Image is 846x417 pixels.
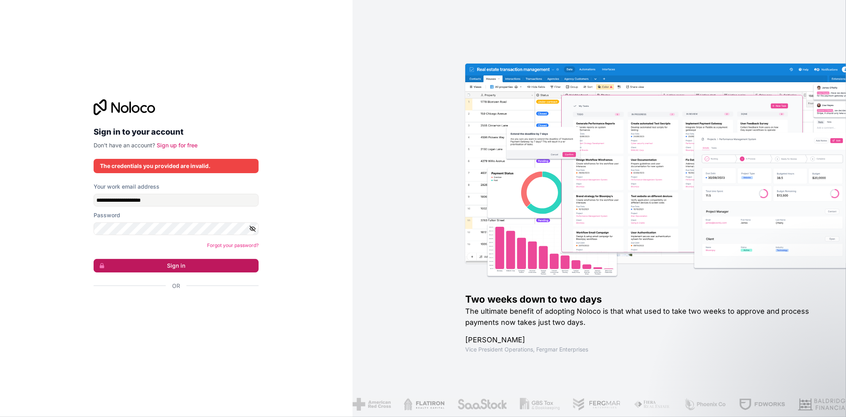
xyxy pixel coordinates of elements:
img: /assets/fergmar-CudnrXN5.png [572,398,620,411]
h2: Sign in to your account [94,125,259,139]
input: Password [94,222,259,235]
img: /assets/american-red-cross-BAupjrZR.png [352,398,390,411]
label: Your work email address [94,183,159,191]
iframe: Botón Iniciar sesión con Google [90,299,256,316]
img: /assets/saastock-C6Zbiodz.png [457,398,506,411]
span: Or [172,282,180,290]
iframe: Intercom notifications message [687,357,846,413]
a: Forgot your password? [207,242,259,248]
h1: [PERSON_NAME] [465,334,821,346]
span: Don't have an account? [94,142,155,149]
img: /assets/fiera-fwj2N5v4.png [633,398,670,411]
a: Sign up for free [157,142,198,149]
h1: Two weeks down to two days [465,293,821,306]
img: /assets/flatiron-C8eUkumj.png [403,398,444,411]
img: /assets/phoenix-BREaitsQ.png [683,398,726,411]
h2: The ultimate benefit of adopting Noloco is that what used to take two weeks to approve and proces... [465,306,821,328]
img: /assets/gbstax-C-GtDUiK.png [519,398,560,411]
input: Email address [94,194,259,207]
div: The credentials you provided are invalid. [100,162,252,170]
button: Sign in [94,259,259,272]
label: Password [94,211,120,219]
h1: Vice President Operations , Fergmar Enterprises [465,346,821,353]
